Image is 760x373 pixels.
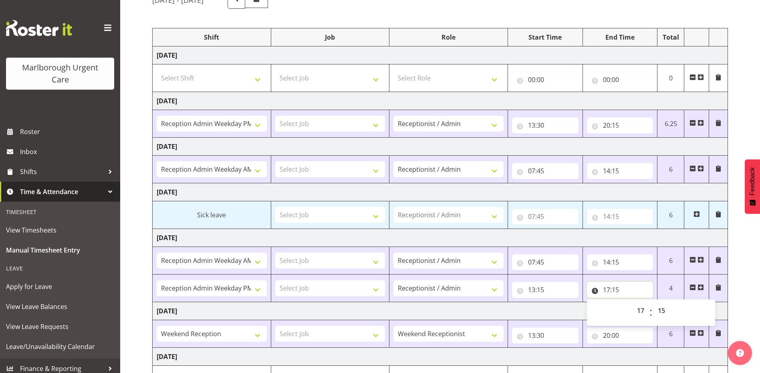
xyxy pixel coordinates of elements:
[2,260,118,277] div: Leave
[153,46,728,64] td: [DATE]
[275,32,385,42] div: Job
[587,163,653,179] input: Click to select...
[512,163,579,179] input: Click to select...
[153,229,728,247] td: [DATE]
[153,183,728,201] td: [DATE]
[512,72,579,88] input: Click to select...
[512,32,579,42] div: Start Time
[587,32,653,42] div: End Time
[2,337,118,357] a: Leave/Unavailability Calendar
[6,281,114,293] span: Apply for Leave
[587,72,653,88] input: Click to select...
[153,302,728,320] td: [DATE]
[661,32,680,42] div: Total
[657,110,684,138] td: 6.25
[2,240,118,260] a: Manual Timesheet Entry
[657,320,684,348] td: 6
[153,138,728,156] td: [DATE]
[153,92,728,110] td: [DATE]
[512,282,579,298] input: Click to select...
[657,201,684,229] td: 6
[649,303,652,323] span: :
[2,297,118,317] a: View Leave Balances
[657,156,684,183] td: 6
[736,349,744,357] img: help-xxl-2.png
[20,146,116,158] span: Inbox
[657,247,684,275] td: 6
[393,32,504,42] div: Role
[20,126,116,138] span: Roster
[2,317,118,337] a: View Leave Requests
[153,348,728,366] td: [DATE]
[587,117,653,133] input: Click to select...
[657,275,684,302] td: 4
[20,166,104,178] span: Shifts
[6,224,114,236] span: View Timesheets
[749,167,756,195] span: Feedback
[157,32,267,42] div: Shift
[512,117,579,133] input: Click to select...
[14,62,106,86] div: Marlborough Urgent Care
[20,186,104,198] span: Time & Attendance
[6,244,114,256] span: Manual Timesheet Entry
[587,282,653,298] input: Click to select...
[197,211,226,219] span: Sick leave
[587,327,653,343] input: Click to select...
[6,301,114,313] span: View Leave Balances
[2,204,118,220] div: Timesheet
[6,20,72,36] img: Rosterit website logo
[2,277,118,297] a: Apply for Leave
[745,159,760,214] button: Feedback - Show survey
[2,220,118,240] a: View Timesheets
[512,327,579,343] input: Click to select...
[512,254,579,270] input: Click to select...
[587,254,653,270] input: Click to select...
[657,64,684,92] td: 0
[6,321,114,333] span: View Leave Requests
[6,341,114,353] span: Leave/Unavailability Calendar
